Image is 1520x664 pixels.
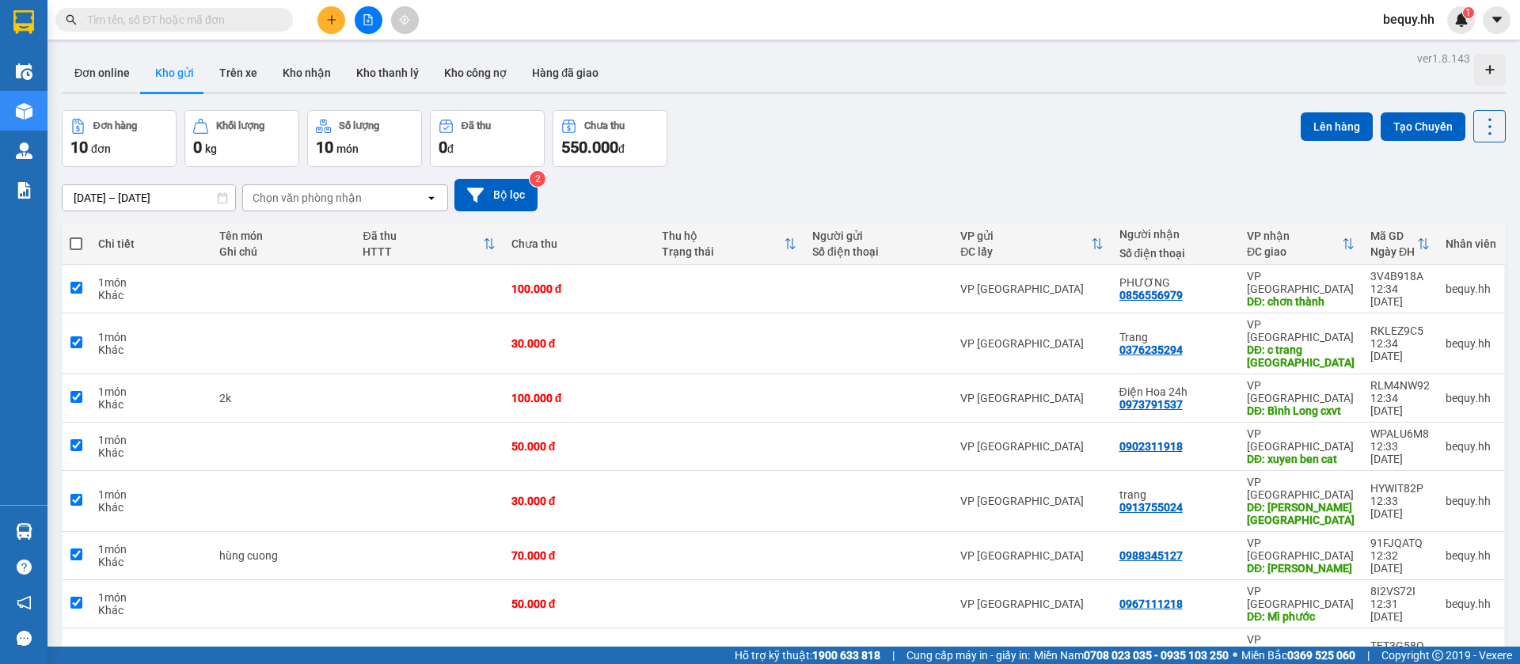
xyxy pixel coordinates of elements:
span: bequy.hh [1370,9,1447,29]
div: DĐ: Mĩ phước [1247,610,1355,623]
div: VP [GEOGRAPHIC_DATA] [1247,476,1355,501]
span: Hỗ trợ kỹ thuật: [735,647,880,664]
div: DĐ: Hùng cường [1247,562,1355,575]
span: Cung cấp máy in - giấy in: [906,647,1030,664]
input: Select a date range. [63,185,235,211]
div: hùng cuong [219,549,347,562]
div: VP nhận [1247,230,1342,242]
div: 91FJQATQ [1370,537,1430,549]
div: Ngày ĐH [1370,245,1417,258]
div: 3V4B918A [1370,270,1430,283]
div: Nhân viên [1446,237,1496,250]
span: 10 [316,138,333,157]
div: Số lượng [339,120,379,131]
div: WPALU6M8 [1370,427,1430,440]
strong: 1900 633 818 [812,649,880,662]
span: | [892,647,895,664]
div: VP [GEOGRAPHIC_DATA] [960,549,1103,562]
div: RLM4NW92 [1370,379,1430,392]
div: Đơn hàng [93,120,137,131]
div: 30.000 đ [511,337,646,350]
div: bequy.hh [1446,337,1496,350]
button: Chưa thu550.000đ [553,110,667,167]
div: 0973791537 [1119,398,1183,411]
div: DĐ: chơn thành [1247,295,1355,308]
div: PHƯƠNG [1119,276,1231,289]
div: 12:33 [DATE] [1370,440,1430,465]
button: Đơn hàng10đơn [62,110,177,167]
div: VP [GEOGRAPHIC_DATA] [1247,318,1355,343]
sup: 2 [530,171,545,187]
div: VP gửi [960,230,1090,242]
button: Đã thu0đ [430,110,545,167]
div: Khác [98,604,203,617]
div: DĐ: Bình Long cxvt [1247,404,1355,417]
button: Lên hàng [1301,112,1373,141]
div: 1 món [98,385,203,398]
span: kg [205,142,217,155]
span: đ [618,142,625,155]
div: 8I2VS72I [1370,585,1430,598]
div: 12:34 [DATE] [1370,392,1430,417]
div: Chưa thu [584,120,625,131]
span: message [17,631,32,646]
div: bequy.hh [1446,549,1496,562]
button: Khối lượng0kg [184,110,299,167]
span: Miền Bắc [1241,647,1355,664]
img: warehouse-icon [16,142,32,159]
sup: 1 [1463,7,1474,18]
button: plus [317,6,345,34]
span: plus [326,14,337,25]
div: Chi tiết [98,237,203,250]
div: Người nhận [1119,228,1231,241]
button: file-add [355,6,382,34]
div: bequy.hh [1446,283,1496,295]
div: Mã GD [1370,230,1417,242]
div: Trang [1119,331,1231,343]
button: Số lượng10món [307,110,422,167]
span: 550.000 [561,138,618,157]
span: Miền Nam [1034,647,1229,664]
button: Kho gửi [142,54,207,92]
div: Đã thu [363,230,482,242]
span: 0 [193,138,202,157]
span: | [1367,647,1370,664]
div: Số điện thoại [1119,247,1231,260]
span: copyright [1432,650,1443,661]
span: question-circle [17,560,32,575]
span: caret-down [1490,13,1504,27]
div: VP [GEOGRAPHIC_DATA] [1247,270,1355,295]
div: Người gửi [812,230,944,242]
div: 1 món [98,591,203,604]
div: bequy.hh [1446,392,1496,404]
div: HYWIT82P [1370,482,1430,495]
div: 1 món [98,543,203,556]
div: Khác [98,501,203,514]
div: Điện Hoa 24h [1119,385,1231,398]
div: ĐC giao [1247,245,1342,258]
div: RKLEZ9C5 [1370,324,1430,337]
button: aim [391,6,419,34]
img: warehouse-icon [16,103,32,120]
div: VP [GEOGRAPHIC_DATA] [1247,427,1355,453]
button: Kho thanh lý [344,54,431,92]
th: Toggle SortBy [355,223,503,265]
div: 100.000 đ [511,283,646,295]
div: 2k [219,392,347,404]
img: solution-icon [16,182,32,199]
div: Khác [98,343,203,356]
span: món [336,142,359,155]
input: Tìm tên, số ĐT hoặc mã đơn [87,11,274,28]
span: aim [399,14,410,25]
div: Thu hộ [662,230,784,242]
div: DĐ: c trang bến xe Lộc Ninh [1247,343,1355,369]
span: notification [17,595,32,610]
img: icon-new-feature [1454,13,1469,27]
strong: 0708 023 035 - 0935 103 250 [1084,649,1229,662]
div: Trạng thái [662,245,784,258]
div: bequy.hh [1446,495,1496,507]
div: Ghi chú [219,245,347,258]
div: 1 món [98,331,203,343]
button: Kho nhận [270,54,344,92]
div: 0856556979 [1119,289,1183,302]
